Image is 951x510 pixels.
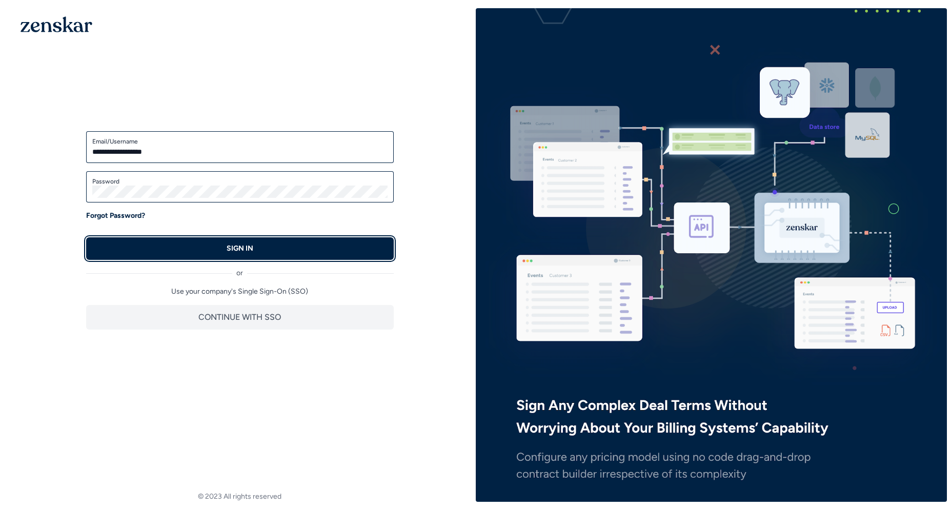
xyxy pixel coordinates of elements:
[86,260,394,278] div: or
[21,16,92,32] img: 1OGAJ2xQqyY4LXKgY66KYq0eOWRCkrZdAb3gUhuVAqdWPZE9SRJmCz+oDMSn4zDLXe31Ii730ItAGKgCKgCCgCikA4Av8PJUP...
[86,305,394,330] button: CONTINUE WITH SSO
[4,492,476,502] footer: © 2023 All rights reserved
[86,237,394,260] button: SIGN IN
[86,287,394,297] p: Use your company's Single Sign-On (SSO)
[92,177,388,186] label: Password
[92,137,388,146] label: Email/Username
[86,211,145,221] a: Forgot Password?
[227,243,253,254] p: SIGN IN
